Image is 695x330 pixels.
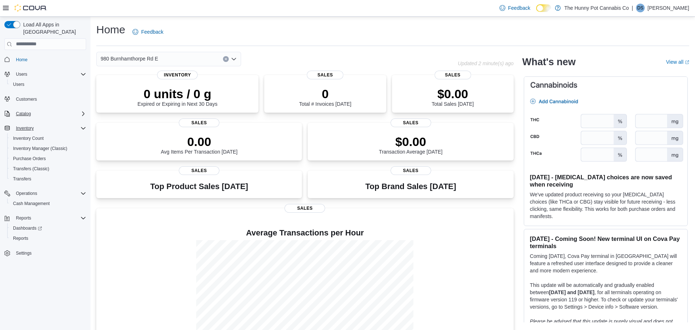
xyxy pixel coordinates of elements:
span: Catalog [16,111,31,117]
span: Inventory [13,124,86,133]
button: Reports [7,233,89,243]
span: DS [637,4,644,12]
span: Cash Management [10,199,86,208]
span: Users [13,82,24,87]
svg: External link [685,60,689,64]
span: Dashboards [13,225,42,231]
span: Inventory Count [13,135,44,141]
span: Reports [13,214,86,222]
span: Transfers [10,175,86,183]
span: Users [10,80,86,89]
span: Reports [16,215,31,221]
p: 0 [299,87,351,101]
a: Dashboards [10,224,45,233]
p: Coming [DATE], Cova Pay terminal in [GEOGRAPHIC_DATA] will feature a refreshed user interface des... [530,252,682,274]
span: Sales [179,118,219,127]
span: Settings [16,250,31,256]
p: | [632,4,633,12]
span: Sales [179,166,219,175]
button: Inventory Manager (Classic) [7,143,89,154]
button: Reports [1,213,89,223]
span: Inventory Manager (Classic) [10,144,86,153]
span: Operations [16,191,37,196]
span: Purchase Orders [13,156,46,162]
a: Users [10,80,27,89]
button: Purchase Orders [7,154,89,164]
h3: Top Brand Sales [DATE] [365,182,456,191]
span: Settings [13,248,86,258]
nav: Complex example [4,51,86,277]
span: Inventory [157,71,198,79]
span: Purchase Orders [10,154,86,163]
p: [PERSON_NAME] [648,4,689,12]
p: 0 units / 0 g [138,87,218,101]
button: Settings [1,248,89,258]
div: Total # Invoices [DATE] [299,87,351,107]
span: Home [13,55,86,64]
span: Catalog [13,109,86,118]
p: The Hunny Pot Cannabis Co [564,4,629,12]
p: $0.00 [379,134,443,149]
span: Sales [307,71,344,79]
span: Inventory Count [10,134,86,143]
div: Avg Items Per Transaction [DATE] [161,134,237,155]
a: Reports [10,234,31,243]
a: Transfers [10,175,34,183]
p: 0.00 [161,134,237,149]
button: Catalog [1,109,89,119]
button: Inventory Count [7,133,89,143]
p: $0.00 [432,87,474,101]
span: Home [16,57,28,63]
img: Cova [14,4,47,12]
button: Customers [1,94,89,104]
span: Sales [285,204,325,213]
h2: What's new [522,56,576,68]
a: Cash Management [10,199,52,208]
a: Dashboards [7,223,89,233]
button: Open list of options [231,56,237,62]
h1: Home [96,22,125,37]
span: Sales [391,166,431,175]
button: Transfers (Classic) [7,164,89,174]
button: Reports [13,214,34,222]
span: Users [16,71,27,77]
button: Home [1,54,89,65]
button: Users [13,70,30,79]
button: Users [7,79,89,89]
button: Operations [1,188,89,199]
a: Settings [13,249,34,258]
a: View allExternal link [666,59,689,65]
button: Transfers [7,174,89,184]
span: Reports [10,234,86,243]
h4: Average Transactions per Hour [102,229,508,237]
a: Customers [13,95,40,104]
div: Expired or Expiring in Next 30 Days [138,87,218,107]
span: Customers [16,96,37,102]
span: Operations [13,189,86,198]
button: Inventory [13,124,37,133]
span: Reports [13,235,28,241]
p: This update will be automatically and gradually enabled between , for all terminals operating on ... [530,281,682,310]
a: Purchase Orders [10,154,49,163]
h3: Top Product Sales [DATE] [150,182,248,191]
a: Feedback [130,25,166,39]
span: Sales [434,71,471,79]
strong: [DATE] and [DATE] [549,289,594,295]
span: Transfers [13,176,31,182]
p: Updated 2 minute(s) ago [458,60,514,66]
span: Users [13,70,86,79]
input: Dark Mode [536,4,551,12]
span: Feedback [141,28,163,35]
span: Load All Apps in [GEOGRAPHIC_DATA] [20,21,86,35]
a: Feedback [497,1,533,15]
span: 980 Burnhamthorpe Rd E [101,54,158,63]
p: We've updated product receiving so your [MEDICAL_DATA] choices (like THCa or CBG) stay visible fo... [530,191,682,220]
span: Customers [13,95,86,104]
div: Davin Saini [636,4,645,12]
h3: [DATE] - Coming Soon! New terminal UI on Cova Pay terminals [530,235,682,250]
a: Inventory Count [10,134,47,143]
span: Transfers (Classic) [10,164,86,173]
span: Inventory Manager (Classic) [13,146,67,151]
button: Catalog [13,109,34,118]
span: Sales [391,118,431,127]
